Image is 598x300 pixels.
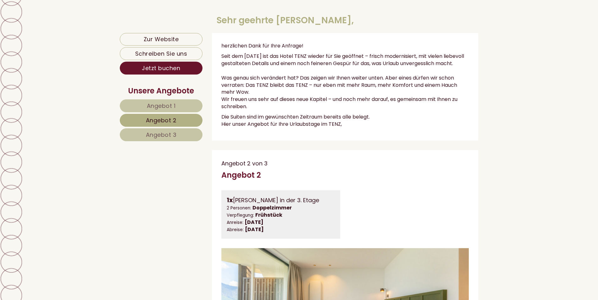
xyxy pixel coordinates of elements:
b: [DATE] [245,226,264,233]
a: Zur Website [120,33,202,46]
p: herzlichen Dank für Ihre Anfrage! [221,42,469,50]
a: Jetzt buchen [120,62,202,75]
b: 1x [227,196,233,204]
small: 11:02 [9,32,109,36]
p: Die Suiten sind im gewünschten Zeitraum bereits alle belegt. Hier unser Angebot für Ihre Urlaubst... [221,114,469,128]
small: Verpflegung: [227,212,254,218]
small: 2 Personen: [227,205,251,211]
small: Anreise: [227,219,243,225]
div: Unsere Angebote [120,86,202,96]
div: [PERSON_NAME] in der 3. Etage [227,196,335,205]
span: Angebot 2 [146,116,177,124]
div: [DATE] [112,5,136,15]
b: Frühstück [255,211,282,219]
span: Angebot 3 [146,131,177,139]
a: Schreiben Sie uns [120,47,202,60]
span: Angebot 2 von 3 [221,159,268,167]
div: Guten Tag, wie können wir Ihnen helfen? [5,18,112,37]
span: Angebot 1 [147,102,176,110]
div: Angebot 2 [221,170,261,181]
b: [DATE] [245,219,263,226]
p: Seit dem [DATE] ist das Hotel TENZ wieder für Sie geöffnet – frisch modernisiert, mit vielen lieb... [221,53,469,110]
div: Hotel Tenz [9,19,109,25]
small: Abreise: [227,227,244,233]
b: Doppelzimmer [252,204,292,211]
button: Senden [206,164,248,177]
h1: Sehr geehrte [PERSON_NAME], [217,16,354,25]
